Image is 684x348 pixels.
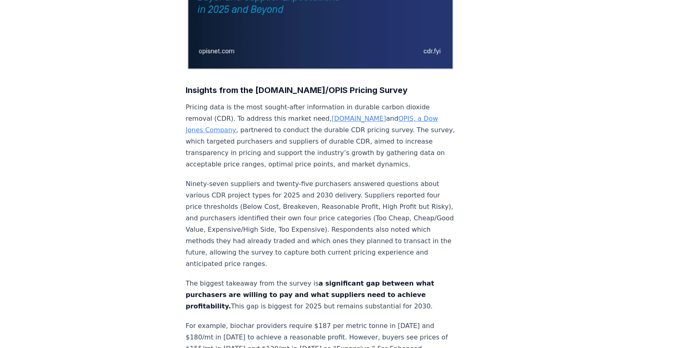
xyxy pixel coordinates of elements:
[186,178,455,270] p: Ninety-seven suppliers and twenty-five purchasers answered questions about various CDR project ty...
[186,85,408,95] strong: Insights from the [DOMAIN_NAME]/OPIS Pricing Survey
[332,115,386,122] a: [DOMAIN_NAME]
[186,279,434,310] strong: a significant gap between what purchasers are willing to pay and what suppliers need to achieve p...
[186,102,455,170] p: Pricing data is the most sought-after information in durable carbon dioxide removal (CDR). To add...
[186,278,455,312] p: The biggest takeaway from the survey is This gap is biggest for 2025 but remains substantial for ...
